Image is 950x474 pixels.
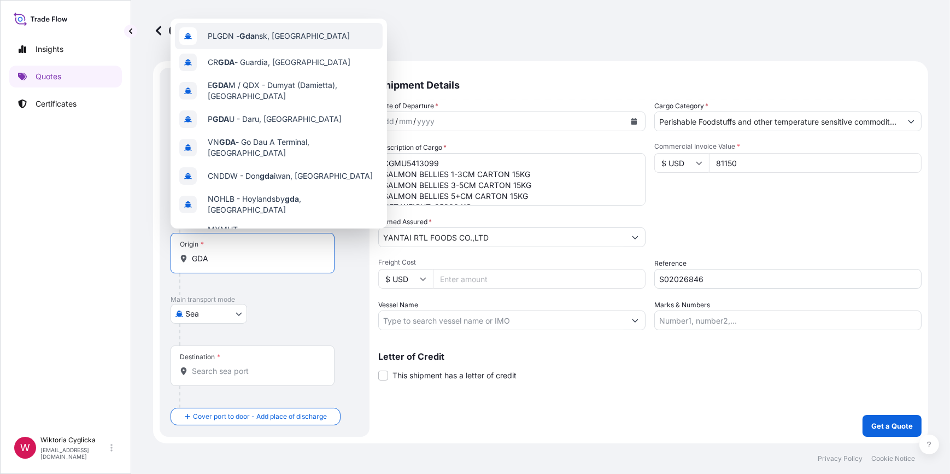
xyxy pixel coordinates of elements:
[219,137,236,147] b: GDA
[208,80,378,102] span: E M / QDX - Dumyat (Damietta), [GEOGRAPHIC_DATA]
[654,311,922,330] input: Number1, number2,...
[208,171,373,182] span: CNDDW - Don iwan, [GEOGRAPHIC_DATA]
[378,258,646,267] span: Freight Cost
[36,44,63,55] p: Insights
[213,114,229,124] b: GDA
[392,370,517,381] span: This shipment has a letter of credit
[378,142,447,153] label: Description of Cargo
[709,153,922,173] input: Type amount
[208,57,350,68] span: CR - Guardia, [GEOGRAPHIC_DATA]
[285,194,299,203] b: gda
[395,115,398,128] div: /
[378,216,432,227] label: Named Assured
[378,101,438,112] span: Date of Departure
[153,22,248,39] p: Get a Quote
[625,227,645,247] button: Show suggestions
[40,447,108,460] p: [EMAIL_ADDRESS][DOMAIN_NAME]
[208,194,378,215] span: NOHLB - Hoylandsby , [GEOGRAPHIC_DATA]
[625,311,645,330] button: Show suggestions
[398,115,413,128] div: month,
[625,113,643,130] button: Calendar
[171,304,247,324] button: Select transport
[208,114,342,125] span: P U - Daru, [GEOGRAPHIC_DATA]
[180,353,220,361] div: Destination
[20,442,30,453] span: W
[192,366,321,377] input: Destination
[379,227,625,247] input: Full name
[871,420,913,431] p: Get a Quote
[655,112,901,131] input: Select a commodity type
[212,80,228,90] b: GDA
[260,171,274,180] b: gda
[413,115,416,128] div: /
[208,137,378,159] span: VN - Go Dau A Terminal, [GEOGRAPHIC_DATA]
[208,224,378,257] span: MXMHT - Ma [PERSON_NAME]/Hostotipaquillo, [GEOGRAPHIC_DATA]
[208,31,350,42] span: PLGDN - nsk, [GEOGRAPHIC_DATA]
[654,142,922,151] span: Commercial Invoice Value
[185,308,199,319] span: Sea
[654,101,708,112] label: Cargo Category
[379,311,625,330] input: Type to search vessel name or IMO
[192,253,321,264] input: Origin
[378,352,922,361] p: Letter of Credit
[654,258,687,269] label: Reference
[378,68,922,101] p: Shipment Details
[180,240,204,249] div: Origin
[171,295,359,304] p: Main transport mode
[654,269,922,289] input: Your internal reference
[383,115,395,128] div: day,
[654,300,710,311] label: Marks & Numbers
[36,71,61,82] p: Quotes
[416,115,436,128] div: year,
[193,411,327,422] span: Cover port to door - Add place of discharge
[239,31,255,40] b: Gda
[218,57,234,67] b: GDA
[40,436,108,444] p: Wiktoria Cyglicka
[171,19,387,229] div: Show suggestions
[378,300,418,311] label: Vessel Name
[871,454,915,463] p: Cookie Notice
[433,269,646,289] input: Enter amount
[36,98,77,109] p: Certificates
[901,112,921,131] button: Show suggestions
[818,454,863,463] p: Privacy Policy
